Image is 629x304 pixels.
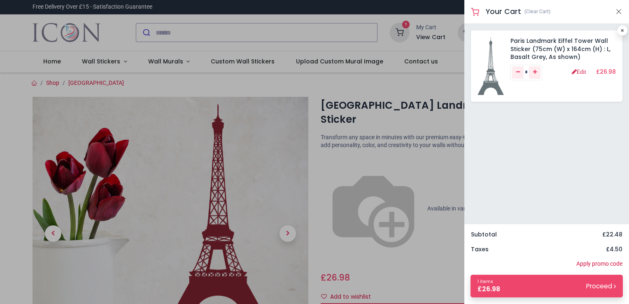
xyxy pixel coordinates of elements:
h6: Taxes [471,246,489,254]
h5: Your Cart [486,7,521,17]
img: 95m8QNAAAABklEQVQDAJBcFlOAfuiHAAAAAElFTkSuQmCC [478,37,504,95]
span: 1 items [478,278,493,285]
small: Proceed [586,282,616,290]
span: 4.50 [610,245,622,253]
span: 26.98 [600,68,616,76]
h6: £ [602,231,622,239]
a: Remove one [512,66,524,79]
span: £ [478,285,500,294]
button: Close [615,7,622,17]
h6: £ [606,246,622,254]
a: Apply promo code [576,260,622,268]
a: (Clear Cart) [524,8,550,15]
a: Edit [572,69,586,75]
a: Paris Landmark Eiffel Tower Wall Sticker (75cm (W) x 164cm (H) : L, Basalt Grey, As shown) [510,37,610,61]
a: 1 items £26.98 Proceed [471,275,623,297]
span: 22.48 [606,230,622,239]
span: 26.98 [482,285,500,293]
h6: Subtotal [471,231,497,239]
a: Add one [529,66,540,79]
h6: £ [596,68,616,76]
